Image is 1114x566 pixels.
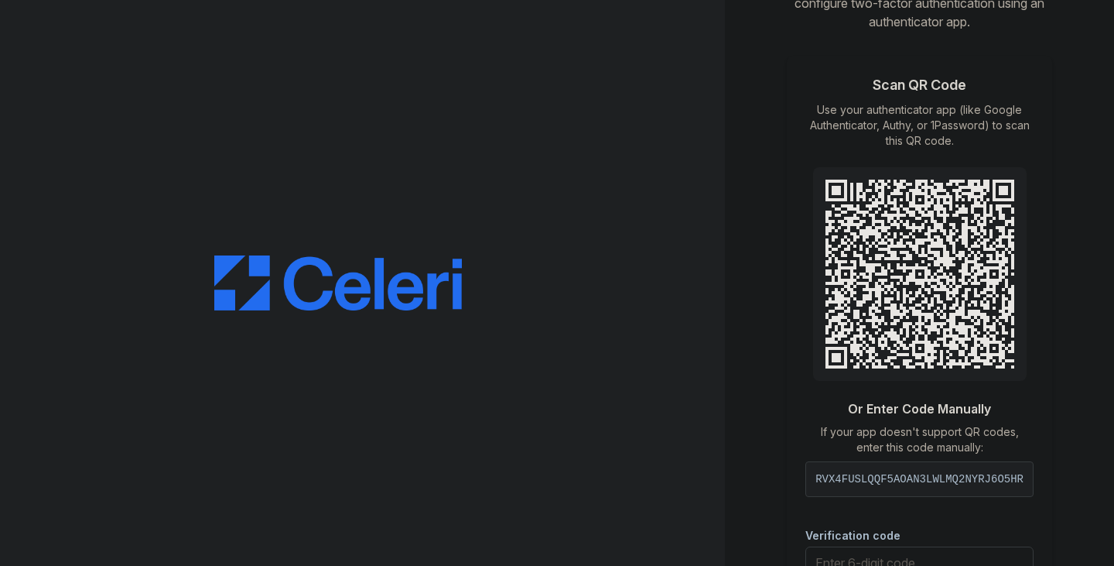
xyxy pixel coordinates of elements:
p: If your app doesn't support QR codes, enter this code manually: [805,424,1034,455]
h2: Scan QR Code [805,74,1034,96]
p: Use your authenticator app (like Google Authenticator, Authy, or 1Password) to scan this QR code. [805,102,1034,149]
h3: Or Enter Code Manually [805,400,1034,418]
img: CE_Logo_Blue-a8612792a0a2168367f1c8372b55b34899dd931a85d93a1a3d3e32e68fde9ad4.png [214,256,462,311]
div: RVX4FUSLQQF5AOAN3LWLMQ2NYRJ6O5HR [805,461,1034,497]
label: Verification code [805,528,900,544]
